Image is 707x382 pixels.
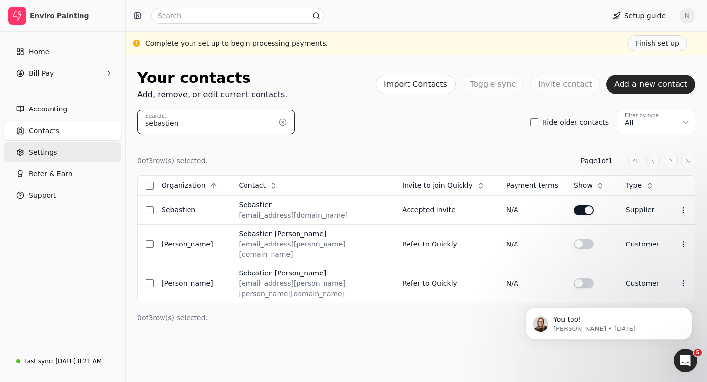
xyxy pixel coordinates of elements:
[239,180,266,191] span: Contact
[275,268,326,278] div: [PERSON_NAME]
[376,75,456,94] button: Import Contacts
[626,180,642,191] span: Type
[626,239,659,249] div: customer
[151,8,324,24] input: Search
[574,178,610,193] button: Show
[162,239,223,249] div: [PERSON_NAME]
[625,112,659,120] div: Filter by type
[162,205,223,215] div: Sebastien
[29,47,49,57] span: Home
[4,42,121,61] a: Home
[4,142,121,162] a: Settings
[146,240,154,248] button: Select row
[511,287,707,355] iframe: Intercom notifications message
[146,279,154,287] button: Select row
[694,349,702,356] span: 5
[239,200,273,210] div: Sebastien
[30,11,117,21] div: Enviro Painting
[626,178,659,193] button: Type
[145,38,328,49] div: Complete your set up to begin processing payments.
[146,206,154,214] button: Select row
[146,182,154,190] button: Select all
[4,164,121,184] button: Refer & Earn
[162,180,206,191] span: Organization
[145,112,168,120] label: Search...
[4,121,121,140] a: Contacts
[29,104,67,114] span: Accounting
[4,353,121,370] a: Last sync:[DATE] 8:21 AM
[239,229,273,239] div: Sebastien
[239,268,273,278] div: Sebastien
[506,205,558,215] div: N/A
[402,178,490,193] button: Invite to join Quickly
[542,119,609,126] label: Hide older contacts
[24,357,54,366] div: Last sync:
[29,126,59,136] span: Contacts
[275,229,326,239] div: [PERSON_NAME]
[4,63,121,83] button: Bill Pay
[239,210,387,220] div: [EMAIL_ADDRESS][DOMAIN_NAME]
[606,75,695,94] button: Add a new contact
[137,67,287,89] div: Your contacts
[239,239,387,260] div: [EMAIL_ADDRESS][PERSON_NAME][DOMAIN_NAME]
[506,239,558,249] div: N/A
[239,278,387,299] div: [EMAIL_ADDRESS][PERSON_NAME][PERSON_NAME][DOMAIN_NAME]
[162,178,223,193] button: Organization
[574,180,593,191] span: Show
[137,313,208,323] div: 0 of 3 row(s) selected.
[137,156,208,166] div: 0 of 3 row(s) selected.
[627,35,687,51] button: Finish set up
[162,278,223,289] div: [PERSON_NAME]
[137,89,287,101] div: Add, remove, or edit current contacts.
[506,278,558,289] div: N/A
[626,278,659,289] div: customer
[402,205,490,215] div: Accepted invite
[605,8,674,24] button: Setup guide
[239,178,283,193] button: Contact
[55,357,102,366] div: [DATE] 8:21 AM
[626,205,659,215] div: Supplier
[402,180,473,191] span: Invite to join Quickly
[29,147,57,158] span: Settings
[506,180,558,191] div: Payment terms
[4,186,121,205] button: Support
[402,275,457,291] button: Refer to Quickly
[29,68,54,79] span: Bill Pay
[402,236,457,252] button: Refer to Quickly
[674,349,697,372] iframe: Intercom live chat
[581,156,613,166] div: Page 1 of 1
[4,99,121,119] a: Accounting
[29,191,56,201] span: Support
[680,8,695,24] button: N
[29,169,73,179] span: Refer & Earn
